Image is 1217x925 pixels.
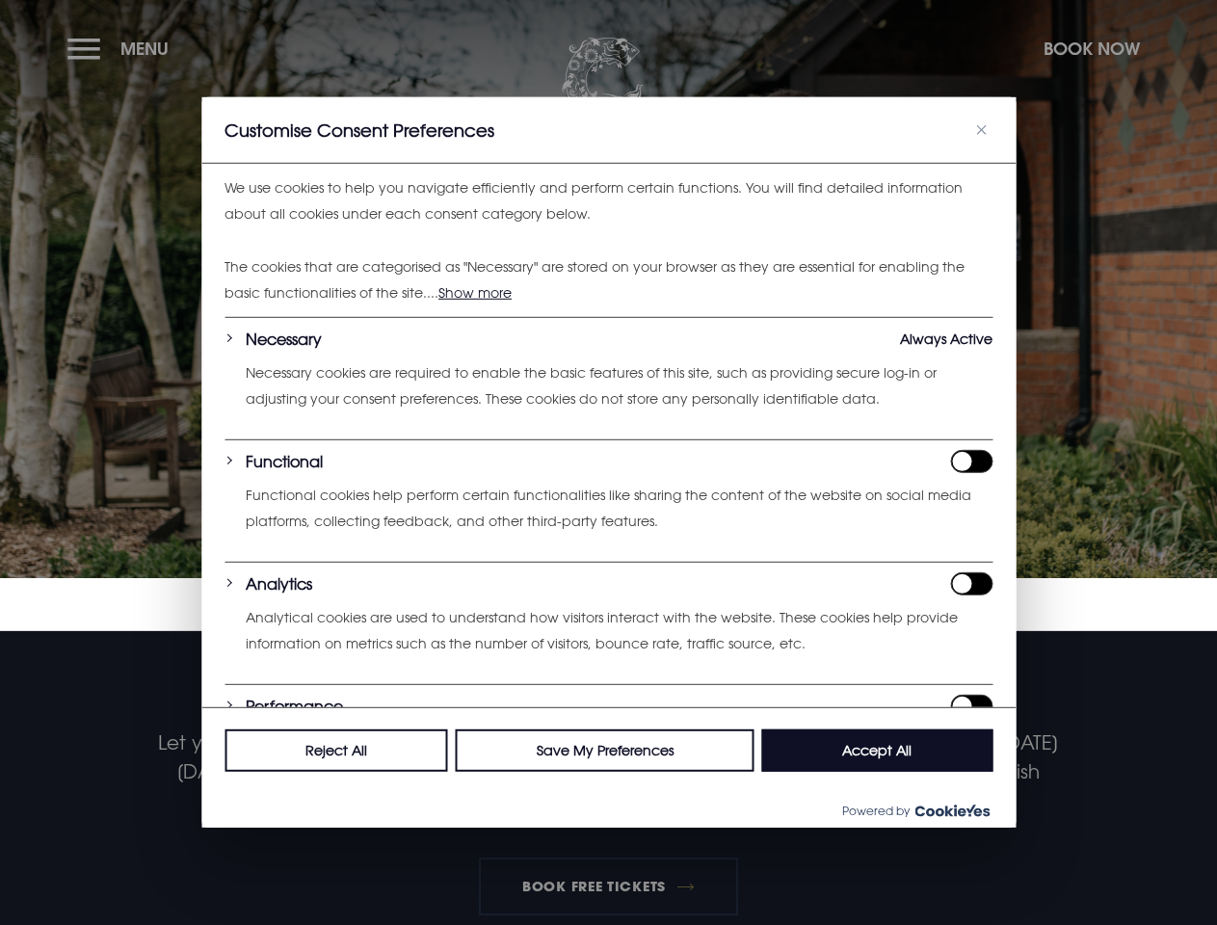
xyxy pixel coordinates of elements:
[914,805,990,817] img: Cookieyes logo
[225,254,992,305] p: The cookies that are categorised as "Necessary" are stored on your browser as they are essential ...
[201,793,1016,828] div: Powered by
[969,119,992,142] button: Close
[246,572,312,595] button: Analytics
[950,450,992,473] input: Enable Functional
[438,280,512,304] button: Show more
[976,125,986,135] img: Close
[761,729,992,772] button: Accept All
[246,605,992,656] p: Analytical cookies are used to understand how visitors interact with the website. These cookies h...
[900,328,992,351] span: Always Active
[950,695,992,718] input: Enable Performance
[246,483,992,534] p: Functional cookies help perform certain functionalities like sharing the content of the website o...
[246,360,992,411] p: Necessary cookies are required to enable the basic features of this site, such as providing secur...
[456,729,754,772] button: Save My Preferences
[246,695,343,718] button: Performance
[246,328,322,351] button: Necessary
[225,729,448,772] button: Reject All
[201,97,1016,828] div: Customise Consent Preferences
[246,450,323,473] button: Functional
[225,119,494,142] span: Customise Consent Preferences
[225,175,992,226] p: We use cookies to help you navigate efficiently and perform certain functions. You will find deta...
[950,572,992,595] input: Enable Analytics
